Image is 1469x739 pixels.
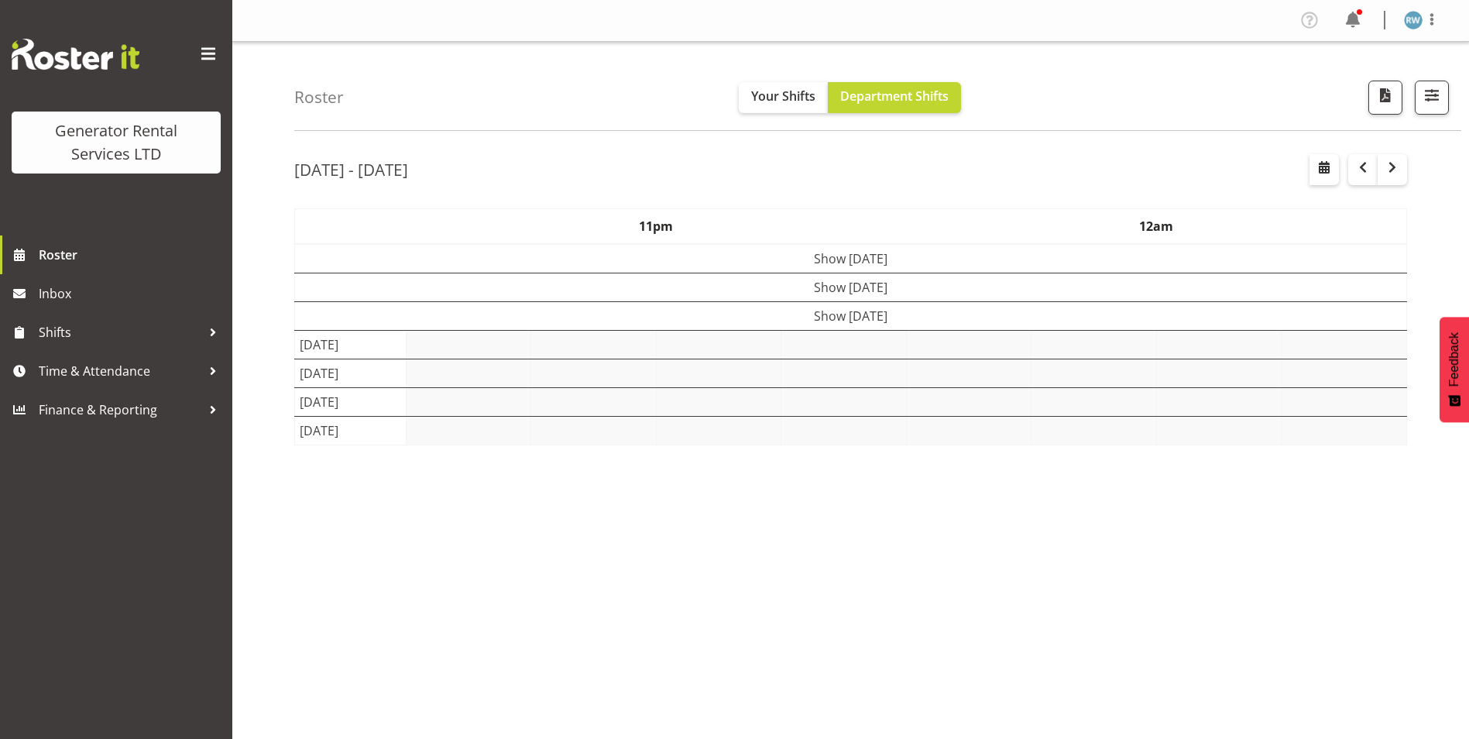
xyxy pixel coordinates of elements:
button: Department Shifts [828,82,961,113]
div: Generator Rental Services LTD [27,119,205,166]
th: 11pm [406,208,906,244]
td: Show [DATE] [295,301,1407,330]
button: Download a PDF of the roster according to the set date range. [1368,81,1402,115]
td: [DATE] [295,387,407,416]
span: Shifts [39,321,201,344]
img: rob-wallace184.jpg [1404,11,1423,29]
img: Rosterit website logo [12,39,139,70]
td: Show [DATE] [295,244,1407,273]
td: [DATE] [295,359,407,387]
h2: [DATE] - [DATE] [294,160,408,180]
td: [DATE] [295,330,407,359]
th: 12am [906,208,1406,244]
span: Inbox [39,282,225,305]
span: Department Shifts [840,88,949,105]
span: Time & Attendance [39,359,201,383]
span: Your Shifts [751,88,815,105]
span: Feedback [1447,332,1461,387]
span: Finance & Reporting [39,398,201,421]
button: Your Shifts [739,82,828,113]
span: Roster [39,243,225,266]
h4: Roster [294,88,344,106]
button: Feedback - Show survey [1440,317,1469,422]
button: Select a specific date within the roster. [1309,154,1339,185]
td: Show [DATE] [295,273,1407,301]
button: Filter Shifts [1415,81,1449,115]
td: [DATE] [295,416,407,445]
